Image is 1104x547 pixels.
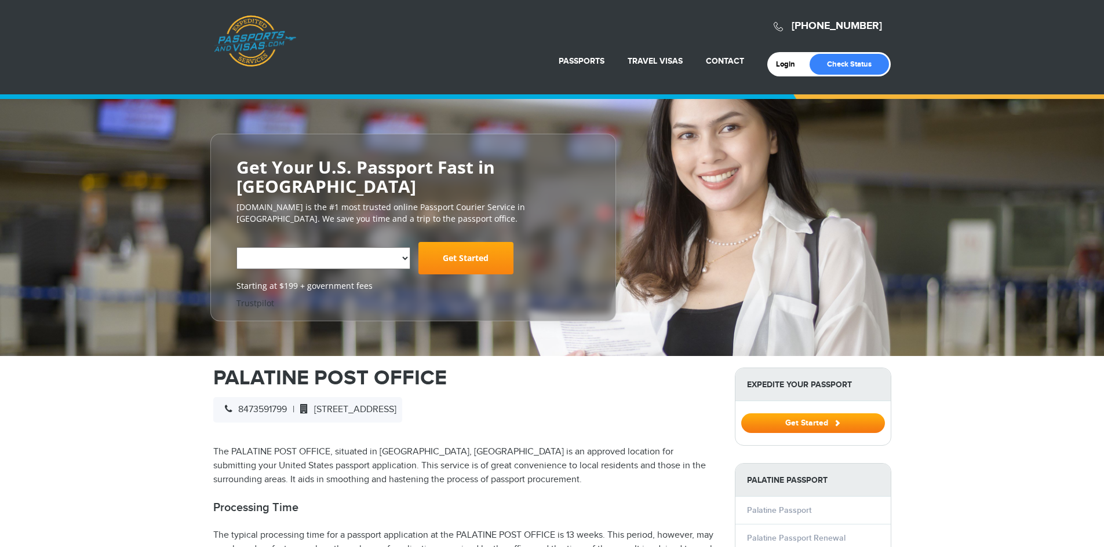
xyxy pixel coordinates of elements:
a: Palatine Passport [747,505,811,515]
h1: PALATINE POST OFFICE [213,368,717,388]
h2: Processing Time [213,501,717,515]
a: Check Status [810,54,889,75]
strong: Palatine Passport [735,464,891,497]
a: [PHONE_NUMBER] [792,20,882,32]
a: Login [776,60,803,69]
button: Get Started [741,413,885,433]
a: Travel Visas [628,56,683,66]
a: Get Started [741,418,885,427]
strong: Expedite Your Passport [735,368,891,401]
span: 8473591799 [219,404,287,415]
span: [STREET_ADDRESS] [294,404,396,415]
div: | [213,397,402,423]
a: Passports & [DOMAIN_NAME] [214,15,296,67]
a: Trustpilot [236,298,274,309]
h2: Get Your U.S. Passport Fast in [GEOGRAPHIC_DATA] [236,157,590,196]
p: [DOMAIN_NAME] is the #1 most trusted online Passport Courier Service in [GEOGRAPHIC_DATA]. We sav... [236,201,590,225]
a: Contact [706,56,744,66]
p: The PALATINE POST OFFICE, situated in [GEOGRAPHIC_DATA], [GEOGRAPHIC_DATA] is an approved locatio... [213,445,717,487]
a: Passports [559,56,604,66]
span: Starting at $199 + government fees [236,280,590,292]
a: Palatine Passport Renewal [747,533,846,543]
a: Get Started [418,242,513,274]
